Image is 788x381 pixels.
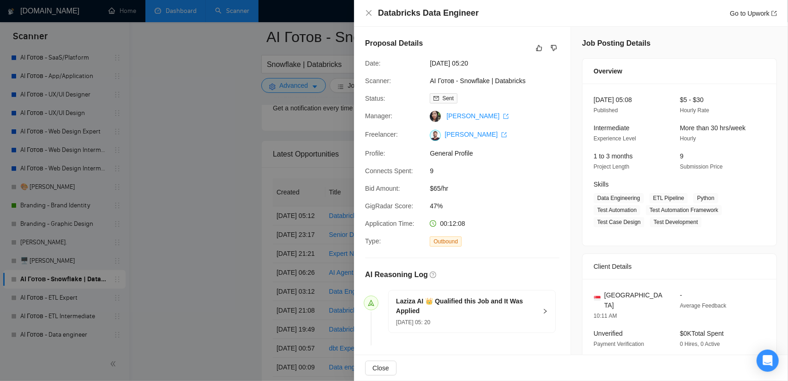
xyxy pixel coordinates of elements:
span: Test Case Design [594,217,644,227]
span: Published [594,107,618,114]
button: Close [365,9,373,17]
button: like [534,42,545,54]
span: $65/hr [430,183,568,194]
span: $0K Total Spent [680,330,724,337]
span: ETL Pipeline [650,193,688,203]
span: Hourly [680,135,696,142]
span: Skills [594,181,609,188]
span: close [365,9,373,17]
span: GigRadar Score: [365,202,413,210]
span: dislike [551,44,557,52]
span: More than 30 hrs/week [680,124,746,132]
button: dislike [548,42,559,54]
span: Test Automation [594,205,640,215]
span: Intermediate [594,124,630,132]
span: Test Development [650,217,702,227]
span: Unverified [594,330,623,337]
h5: AI Reasoning Log [365,269,428,280]
span: like [536,44,542,52]
span: - [680,291,682,299]
span: Sent [442,95,454,102]
span: 00:12:08 [440,220,465,227]
a: Go to Upworkexport [730,10,777,17]
img: c1neBMujn5zq0JbuWs4APJp435QzylNT11cuIx7t48-NSUABJOZgPTEtp20hpjdg5H [430,130,441,141]
span: send [368,300,374,306]
span: Hourly Rate [680,107,709,114]
span: 9 [680,152,684,160]
span: Status: [365,95,385,102]
span: [DATE] 05: 20 [396,319,430,326]
span: Application Time: [365,220,415,227]
span: [GEOGRAPHIC_DATA] [604,290,665,310]
button: Close [365,361,397,375]
span: 1 to 3 months [594,152,633,160]
span: Date: [365,60,380,67]
span: 9 [430,166,568,176]
div: Client Details [594,254,765,279]
h4: Databricks Data Engineer [378,7,479,19]
span: Submission Price [680,163,723,170]
span: Overview [594,66,622,76]
span: question-circle [430,272,436,278]
span: right [542,308,548,314]
span: Project Length [594,163,629,170]
span: Scanner: [365,77,391,85]
span: AI Готов - Snowflake | Databricks [430,76,568,86]
h5: Proposal Details [365,38,423,49]
span: Python [693,193,718,203]
h5: Job Posting Details [582,38,650,49]
span: Bid Amount: [365,185,400,192]
span: Manager: [365,112,392,120]
span: Connects Spent: [365,167,413,175]
span: Type: [365,237,381,245]
span: 0 Hires, 0 Active [680,341,720,347]
img: 🇸🇬 [594,295,601,302]
span: Test Automation Framework [646,205,722,215]
span: export [501,132,507,138]
a: [PERSON_NAME] export [445,131,507,138]
span: [DATE] 05:20 [430,58,568,68]
span: export [503,114,509,119]
span: export [771,11,777,16]
span: $5 - $30 [680,96,704,103]
span: Average Feedback [680,302,727,309]
span: Data Engineering [594,193,644,203]
span: 10:11 AM [594,313,617,319]
span: General Profile [430,148,568,158]
span: Payment Verification [594,341,644,347]
span: 47% [430,201,568,211]
span: [DATE] 05:08 [594,96,632,103]
span: clock-circle [430,220,436,227]
span: Outbound [430,236,462,247]
h5: Laziza AI 👑 Qualified this Job and It Was Applied [396,296,537,316]
span: Freelancer: [365,131,398,138]
a: [PERSON_NAME] export [446,112,509,120]
span: Experience Level [594,135,636,142]
span: Close [373,363,389,373]
div: Open Intercom Messenger [757,350,779,372]
span: mail [433,96,439,101]
span: Profile: [365,150,385,157]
